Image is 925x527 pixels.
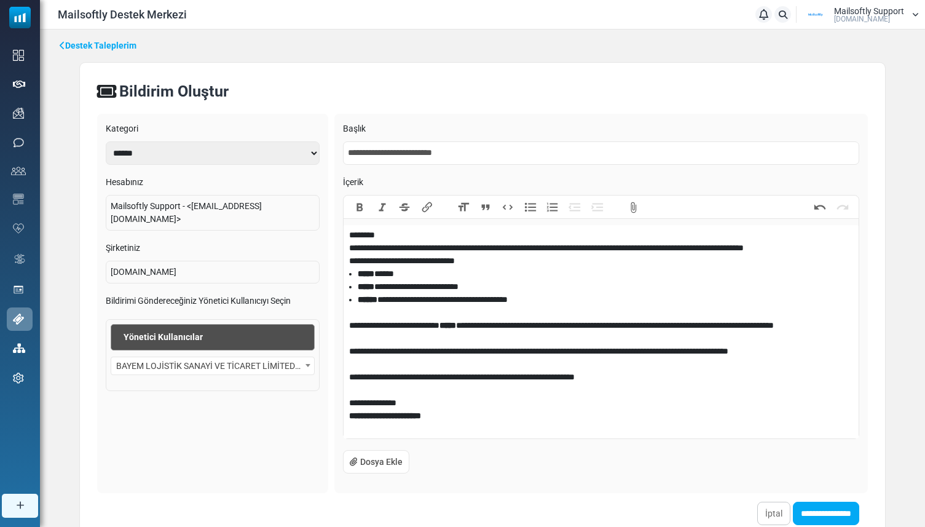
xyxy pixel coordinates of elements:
button: Numbers [541,200,564,214]
button: Quote [474,200,497,214]
img: support-icon-active.svg [13,314,24,325]
button: Italic [371,200,393,214]
img: workflow.svg [13,252,26,266]
button: Undo [809,200,831,214]
button: Heading [452,200,474,214]
button: Link [415,200,438,214]
span: Mailsoftly Destek Merkezi [58,6,187,23]
button: Decrease Level [564,200,586,214]
label: Şirketiniz [106,242,320,255]
span: [DOMAIN_NAME] [834,15,890,23]
span: BAYEM LOJİSTİK SANAYİ VE TİCARET LİMİTED ŞİRKETİ <sales@bayemlojistik.com.tr> [111,357,314,374]
div: Mailsoftly Support - < [EMAIL_ADDRESS][DOMAIN_NAME] > [106,195,320,231]
img: email-templates-icon.svg [13,194,24,205]
button: Strikethrough [393,200,415,214]
img: dashboard-icon.svg [13,50,24,61]
button: Bold [348,200,371,214]
img: sms-icon.png [13,137,24,148]
button: Redo [832,200,854,214]
span: Mailsoftly Support [834,7,904,15]
button: Attach Files [623,200,645,214]
a: Destek Taleplerim [60,39,136,52]
img: contacts-icon.svg [11,167,26,175]
img: landing_pages.svg [13,284,24,295]
div: Bildirimi Göndereceğiniz Yönetici Kullanıcıyı Seçin [106,295,320,307]
label: Kategori [106,122,320,135]
img: settings-icon.svg [13,373,24,384]
div: [DOMAIN_NAME] [106,261,320,283]
img: domain-health-icon.svg [13,223,24,233]
a: İptal [757,502,790,525]
img: campaigns-icon.png [13,108,24,119]
button: Code [497,200,519,214]
label: Başlık [343,122,859,135]
button: Increase Level [586,200,608,214]
button: Bullets [519,200,541,214]
button: Dosya Ekle [343,450,409,474]
label: İçerik [343,176,859,189]
div: Yönetici Kullanıcılar [111,324,315,351]
a: User Logo Mailsoftly Support [DOMAIN_NAME] [800,6,919,24]
img: User Logo [800,6,831,24]
span: BAYEM LOJİSTİK SANAYİ VE TİCARET LİMİTED ŞİRKETİ <sales@bayemlojistik.com.tr> [111,357,315,375]
img: mailsoftly_icon_blue_white.svg [9,7,31,28]
label: Hesabınız [106,176,320,189]
div: Bildirim Oluştur [119,80,229,103]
